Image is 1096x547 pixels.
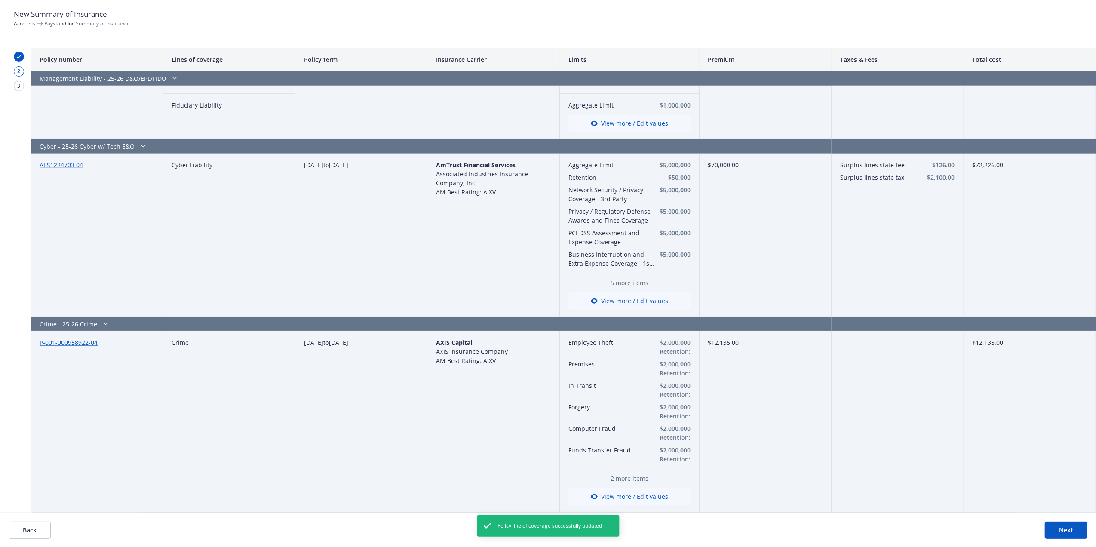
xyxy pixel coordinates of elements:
div: Limits [560,48,700,71]
button: $2,000,000 Retention: $50,000 [636,403,691,421]
span: AM Best Rating: A XV [436,356,496,365]
button: $1,000,000 [647,101,691,110]
button: Resize column [693,48,700,71]
button: Resize column [957,48,964,71]
button: $5,000,000 [658,207,691,216]
div: Policy number [31,48,163,71]
a: AES1224703 04 [40,161,83,169]
div: Fiduciary Liability [163,94,295,139]
span: Associated Industries Insurance Company, Inc. [436,170,528,187]
span: Policy line of coverage successfully updated [497,522,602,530]
div: Lines of coverage [163,48,295,71]
button: Employee Theft [568,338,633,347]
button: Resize column [1089,48,1096,71]
a: Accounts [14,20,36,27]
button: View more / Edit values [568,292,691,310]
div: $72,226.00 [964,154,1096,317]
span: AmTrust Financial Services [436,161,516,169]
button: Surplus lines state tax [840,173,914,182]
button: $126.00 [918,160,955,169]
button: Aggregate Limit [568,101,644,110]
div: Crime [163,331,295,513]
span: [DATE] [329,338,348,347]
span: [DATE] [329,161,348,169]
button: Resize column [421,48,427,71]
div: Taxes & Fees [832,48,964,71]
div: Cyber Liability [163,154,295,317]
span: PCI DSS Assessment and Expense Coverage [568,228,655,246]
div: Total cost [964,48,1096,71]
button: Network Security / Privacy Coverage - 3rd Party [568,185,655,203]
button: Resize column [825,48,832,71]
span: Forgery [568,403,633,412]
button: $2,000,000 Retention: $50,000 [636,446,691,464]
div: to [295,331,427,513]
button: View more / Edit values [568,115,691,132]
div: $12,135.00 [964,331,1096,513]
span: AM Best Rating: A XV [436,188,496,196]
button: $5,000,000 [658,228,691,237]
button: Surplus lines state fee [840,160,914,169]
div: 2 [14,66,24,77]
span: [DATE] [304,338,323,347]
button: Resize column [289,48,295,71]
button: Back [9,522,51,539]
button: $2,000,000 Retention: $50,000 [636,381,691,399]
button: View more / Edit values [568,488,691,505]
button: $2,100.00 [918,173,955,182]
button: Privacy / Regulatory Defense Awards and Fines Coverage [568,207,655,225]
button: $2,000,000 Retention: $50,000 [636,360,691,378]
button: Resize column [553,48,560,71]
span: AXIS Insurance Company [436,347,508,356]
div: Cyber - 25-26 Cyber w/ Tech E&O [31,139,832,154]
div: Policy term [295,48,427,71]
button: Next [1045,522,1087,539]
button: In Transit [568,381,633,390]
span: 5 more items [568,278,691,287]
span: $5,000,000 [658,250,691,259]
button: Funds Transfer Fraud [568,446,633,455]
div: Crime - 25-26 Crime [31,317,832,331]
div: $70,000.00 [700,154,832,317]
a: Paystand Inc [44,20,74,27]
div: 3 [14,81,24,91]
button: $50,000 [658,173,691,182]
button: $5,000,000 [658,160,691,169]
button: Aggregate Limit [568,160,655,169]
button: Retention [568,173,655,182]
button: $2,000,000 Retention: $50,000 [636,338,691,356]
button: $5,000,000 [658,185,691,194]
button: Business Interruption and Extra Expense Coverage - 1st Party [568,250,655,268]
span: Summary of Insurance [44,20,130,27]
div: Premium [700,48,832,71]
button: $2,000,000 Retention: $50,000 [636,424,691,442]
a: P-001-000958922-04 [40,338,98,347]
button: Computer Fraud [568,424,633,433]
h1: New Summary of Insurance [14,9,1082,20]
